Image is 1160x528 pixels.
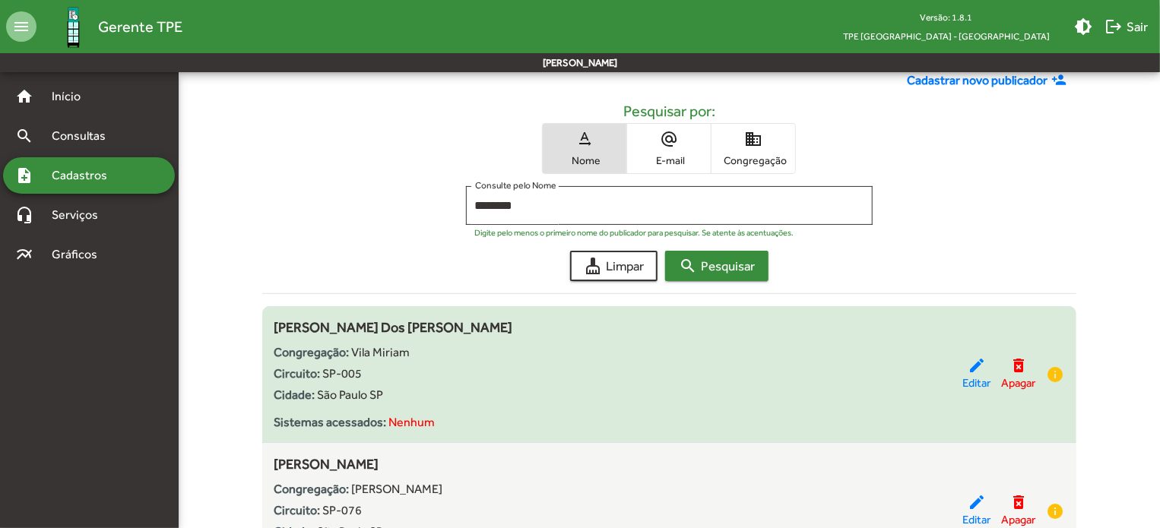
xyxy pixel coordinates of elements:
[543,124,626,173] button: Nome
[475,228,794,237] mat-hint: Digite pelo menos o primeiro nome do publicador para pesquisar. Se atente às acentuações.
[1098,13,1154,40] button: Sair
[968,493,986,511] mat-icon: edit
[43,127,125,145] span: Consultas
[43,166,127,185] span: Cadastros
[352,482,443,496] span: [PERSON_NAME]
[1009,493,1028,511] mat-icon: delete_forever
[962,375,990,392] span: Editar
[6,11,36,42] mat-icon: menu
[15,206,33,224] mat-icon: headset_mic
[968,356,986,375] mat-icon: edit
[679,252,755,280] span: Pesquisar
[274,345,350,359] strong: Congregação:
[907,71,1047,90] span: Cadastrar novo publicador
[318,387,384,402] span: São Paulo SP
[1009,356,1028,375] mat-icon: delete_forever
[274,503,321,517] strong: Circuito:
[627,124,711,173] button: E-mail
[744,130,762,148] mat-icon: domain
[1001,375,1035,392] span: Apagar
[712,124,795,173] button: Congregação
[15,166,33,185] mat-icon: note_add
[15,127,33,145] mat-icon: search
[15,245,33,264] mat-icon: multiline_chart
[631,153,707,167] span: E-mail
[831,27,1062,46] span: TPE [GEOGRAPHIC_DATA] - [GEOGRAPHIC_DATA]
[1074,17,1092,36] mat-icon: brightness_medium
[547,153,623,167] span: Nome
[584,257,602,275] mat-icon: cleaning_services
[43,206,119,224] span: Serviços
[665,251,769,281] button: Pesquisar
[98,14,182,39] span: Gerente TPE
[43,87,103,106] span: Início
[49,2,98,52] img: Logo
[584,252,644,280] span: Limpar
[389,415,436,429] span: Nenhum
[660,130,678,148] mat-icon: alternate_email
[1046,502,1064,520] mat-icon: info
[323,366,363,381] span: SP-005
[715,153,791,167] span: Congregação
[1105,17,1123,36] mat-icon: logout
[274,482,350,496] strong: Congregação:
[679,257,697,275] mat-icon: search
[43,245,118,264] span: Gráficos
[570,251,658,281] button: Limpar
[36,2,182,52] a: Gerente TPE
[274,102,1065,120] h5: Pesquisar por:
[1105,13,1148,40] span: Sair
[274,415,387,429] strong: Sistemas acessados:
[274,456,379,472] span: [PERSON_NAME]
[274,387,315,402] strong: Cidade:
[274,319,513,335] span: [PERSON_NAME] Dos [PERSON_NAME]
[15,87,33,106] mat-icon: home
[1046,365,1064,384] mat-icon: info
[274,366,321,381] strong: Circuito:
[831,8,1062,27] div: Versão: 1.8.1
[352,345,410,359] span: Vila Miriam
[575,130,594,148] mat-icon: text_rotation_none
[1051,72,1070,89] mat-icon: person_add
[323,503,363,517] span: SP-076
